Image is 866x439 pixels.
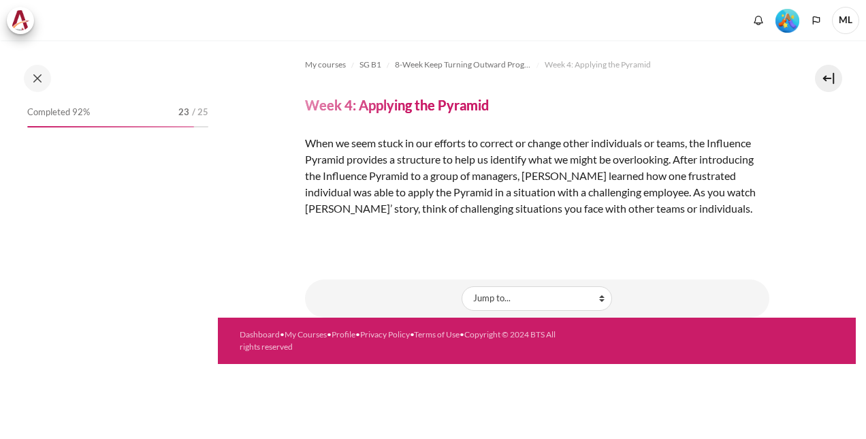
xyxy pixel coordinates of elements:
[240,329,280,339] a: Dashboard
[305,59,346,71] span: My courses
[770,7,805,33] a: Level #5
[359,57,381,73] a: SG B1
[178,106,189,119] span: 23
[332,329,355,339] a: Profile
[359,59,381,71] span: SG B1
[7,7,41,34] a: Architeck Architeck
[414,329,460,339] a: Terms of Use
[395,59,531,71] span: 8-Week Keep Turning Outward Program
[775,9,799,33] img: Level #5
[218,40,856,318] section: Content
[192,106,208,119] span: / 25
[748,10,769,31] div: Show notification window with no new notifications
[27,106,90,119] span: Completed 92%
[832,7,859,34] a: User menu
[285,329,327,339] a: My Courses
[305,135,769,217] p: When we seem stuck in our efforts to correct or change other individuals or teams, the Influence ...
[27,126,194,127] div: 92%
[806,10,827,31] button: Languages
[240,329,559,353] div: • • • • •
[545,59,651,71] span: Week 4: Applying the Pyramid
[395,57,531,73] a: 8-Week Keep Turning Outward Program
[305,57,346,73] a: My courses
[832,7,859,34] span: ML
[775,7,799,33] div: Level #5
[545,57,651,73] a: Week 4: Applying the Pyramid
[305,54,769,76] nav: Navigation bar
[305,96,489,114] h4: Week 4: Applying the Pyramid
[360,329,410,339] a: Privacy Policy
[11,10,30,31] img: Architeck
